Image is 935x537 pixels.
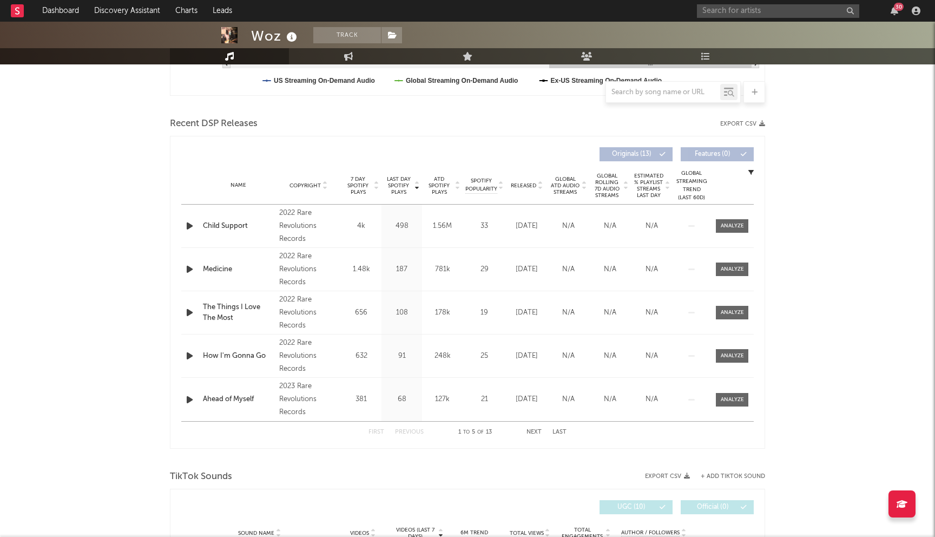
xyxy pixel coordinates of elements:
[552,429,567,435] button: Last
[509,221,545,232] div: [DATE]
[681,147,754,161] button: Features(0)
[592,394,628,405] div: N/A
[384,351,419,362] div: 91
[203,394,274,405] a: Ahead of Myself
[511,182,536,189] span: Released
[526,429,542,435] button: Next
[368,429,384,435] button: First
[350,530,369,536] span: Videos
[274,77,375,84] text: US Streaming On-Demand Audio
[550,221,587,232] div: N/A
[509,351,545,362] div: [DATE]
[509,307,545,318] div: [DATE]
[607,504,656,510] span: UGC ( 10 )
[509,394,545,405] div: [DATE]
[634,264,670,275] div: N/A
[289,182,321,189] span: Copyright
[384,394,419,405] div: 68
[425,307,460,318] div: 178k
[203,302,274,323] a: The Things I Love The Most
[465,394,503,405] div: 21
[510,530,544,536] span: Total Views
[279,207,338,246] div: 2022 Rare Revolutions Records
[592,173,622,199] span: Global Rolling 7D Audio Streams
[384,221,419,232] div: 498
[606,88,720,97] input: Search by song name or URL
[465,307,503,318] div: 19
[600,147,673,161] button: Originals(13)
[465,177,497,193] span: Spotify Popularity
[465,221,503,232] div: 33
[251,27,300,45] div: Woz
[607,151,656,158] span: Originals ( 13 )
[681,500,754,514] button: Official(0)
[621,529,680,536] span: Author / Followers
[634,221,670,232] div: N/A
[688,151,738,158] span: Features ( 0 )
[551,77,662,84] text: Ex-US Streaming On-Demand Audio
[465,264,503,275] div: 29
[891,6,898,15] button: 30
[313,27,381,43] button: Track
[203,264,274,275] a: Medicine
[550,394,587,405] div: N/A
[344,394,379,405] div: 381
[509,264,545,275] div: [DATE]
[384,307,419,318] div: 108
[690,474,765,480] button: + Add TikTok Sound
[634,307,670,318] div: N/A
[344,264,379,275] div: 1.48k
[600,500,673,514] button: UGC(10)
[203,221,274,232] a: Child Support
[344,221,379,232] div: 4k
[425,176,453,195] span: ATD Spotify Plays
[445,426,505,439] div: 1 5 13
[170,117,258,130] span: Recent DSP Releases
[406,77,518,84] text: Global Streaming On-Demand Audio
[592,264,628,275] div: N/A
[592,221,628,232] div: N/A
[425,264,460,275] div: 781k
[279,337,338,376] div: 2022 Rare Revolutions Records
[463,430,470,435] span: to
[238,530,274,536] span: Sound Name
[675,169,708,202] div: Global Streaming Trend (Last 60D)
[384,176,413,195] span: Last Day Spotify Plays
[720,121,765,127] button: Export CSV
[894,3,904,11] div: 30
[344,307,379,318] div: 656
[477,430,484,435] span: of
[550,307,587,318] div: N/A
[279,293,338,332] div: 2022 Rare Revolutions Records
[592,351,628,362] div: N/A
[550,176,580,195] span: Global ATD Audio Streams
[203,351,274,362] a: How I'm Gonna Go
[279,250,338,289] div: 2022 Rare Revolutions Records
[634,394,670,405] div: N/A
[384,264,419,275] div: 187
[425,221,460,232] div: 1.56M
[592,307,628,318] div: N/A
[701,474,765,480] button: + Add TikTok Sound
[634,173,663,199] span: Estimated % Playlist Streams Last Day
[697,4,859,18] input: Search for artists
[344,176,372,195] span: 7 Day Spotify Plays
[425,351,460,362] div: 248k
[688,504,738,510] span: Official ( 0 )
[203,181,274,189] div: Name
[550,264,587,275] div: N/A
[279,380,338,419] div: 2023 Rare Revolutions Records
[344,351,379,362] div: 632
[465,351,503,362] div: 25
[550,351,587,362] div: N/A
[634,351,670,362] div: N/A
[170,470,232,483] span: TikTok Sounds
[645,473,690,480] button: Export CSV
[395,429,424,435] button: Previous
[425,394,460,405] div: 127k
